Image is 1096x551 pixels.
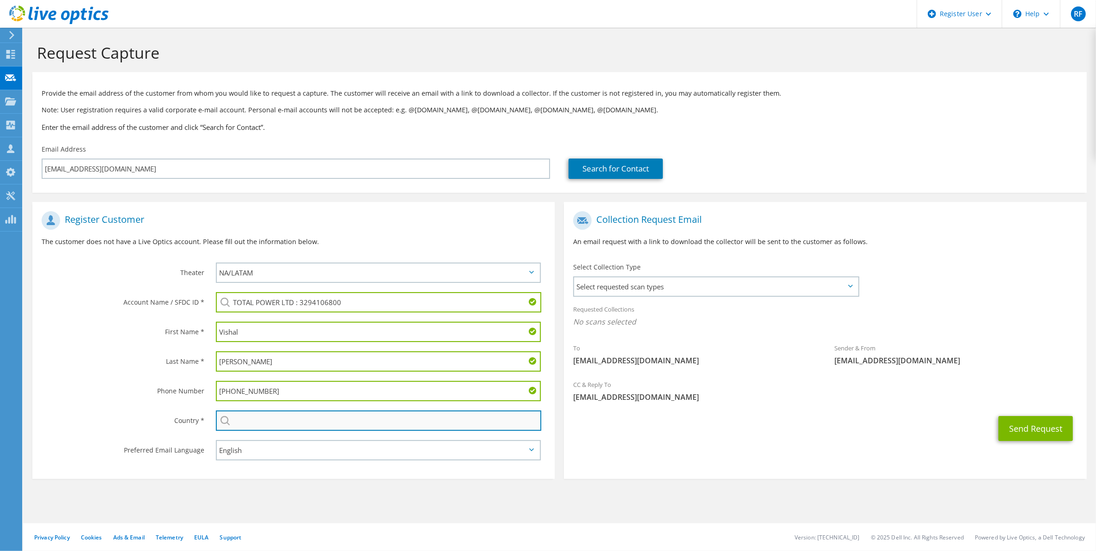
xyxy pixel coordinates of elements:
label: Account Name / SFDC ID * [42,292,204,307]
li: Version: [TECHNICAL_ID] [795,533,860,541]
a: Cookies [81,533,102,541]
label: Select Collection Type [573,263,641,272]
span: [EMAIL_ADDRESS][DOMAIN_NAME] [573,355,816,366]
button: Send Request [998,416,1073,441]
svg: \n [1013,10,1022,18]
a: Telemetry [156,533,183,541]
label: Last Name * [42,351,204,366]
div: CC & Reply To [564,375,1086,407]
span: Select requested scan types [574,277,857,296]
a: EULA [194,533,208,541]
label: Country * [42,410,204,425]
span: [EMAIL_ADDRESS][DOMAIN_NAME] [835,355,1078,366]
p: Note: User registration requires a valid corporate e-mail account. Personal e-mail accounts will ... [42,105,1078,115]
span: [EMAIL_ADDRESS][DOMAIN_NAME] [573,392,1077,402]
span: RF [1071,6,1086,21]
p: The customer does not have a Live Optics account. Please fill out the information below. [42,237,545,247]
label: Preferred Email Language [42,440,204,455]
div: Sender & From [826,338,1087,370]
a: Support [220,533,241,541]
label: Theater [42,263,204,277]
div: Requested Collections [564,300,1086,334]
div: To [564,338,825,370]
li: © 2025 Dell Inc. All Rights Reserved [871,533,964,541]
p: Provide the email address of the customer from whom you would like to request a capture. The cust... [42,88,1078,98]
label: Phone Number [42,381,204,396]
a: Privacy Policy [34,533,70,541]
p: An email request with a link to download the collector will be sent to the customer as follows. [573,237,1077,247]
h3: Enter the email address of the customer and click “Search for Contact”. [42,122,1078,132]
a: Ads & Email [113,533,145,541]
h1: Request Capture [37,43,1078,62]
label: Email Address [42,145,86,154]
h1: Register Customer [42,211,541,230]
span: No scans selected [573,317,1077,327]
h1: Collection Request Email [573,211,1072,230]
li: Powered by Live Optics, a Dell Technology [975,533,1085,541]
label: First Name * [42,322,204,337]
a: Search for Contact [569,159,663,179]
